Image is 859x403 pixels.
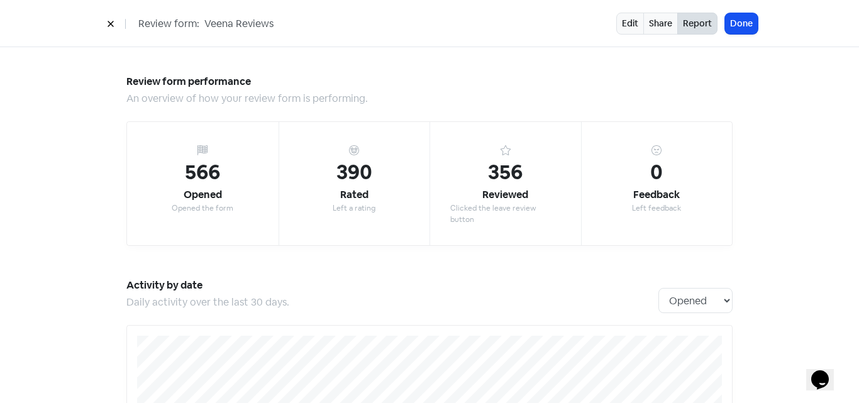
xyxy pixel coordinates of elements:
[126,276,658,295] h5: Activity by date
[450,202,561,225] div: Clicked the leave review button
[126,91,733,106] div: An overview of how your review form is performing.
[340,187,369,202] div: Rated
[184,187,222,202] div: Opened
[677,13,718,35] button: Report
[482,187,528,202] div: Reviewed
[185,157,220,187] div: 566
[488,157,523,187] div: 356
[138,16,199,31] span: Review form:
[126,72,733,91] h5: Review form performance
[126,295,658,310] div: Daily activity over the last 30 days.
[725,13,758,34] button: Done
[806,353,846,390] iframe: chat widget
[633,187,680,202] div: Feedback
[333,202,375,214] div: Left a rating
[632,202,681,214] div: Left feedback
[616,13,644,35] a: Edit
[650,157,663,187] div: 0
[336,157,372,187] div: 390
[643,13,678,35] a: Share
[172,202,233,214] div: Opened the form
